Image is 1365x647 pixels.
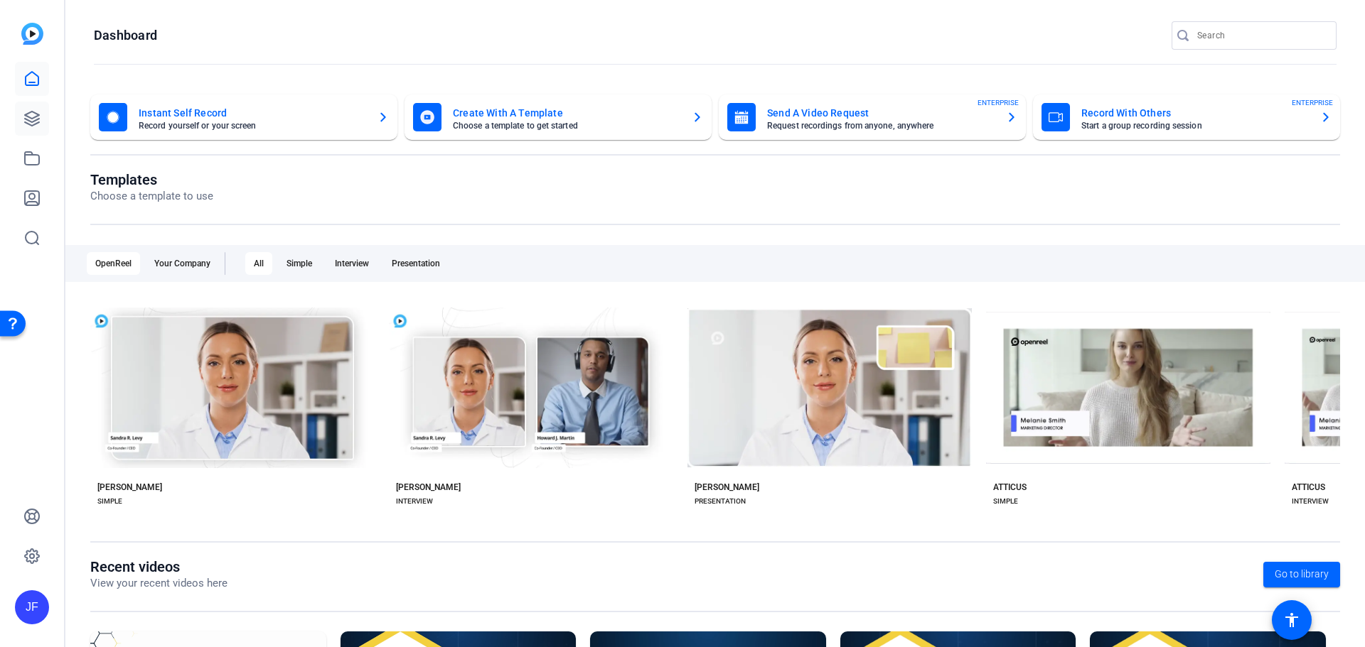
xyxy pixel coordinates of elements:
mat-card-title: Record With Others [1081,104,1309,121]
div: SIMPLE [993,496,1018,507]
div: Presentation [383,252,449,275]
div: All [245,252,272,275]
div: Simple [278,252,321,275]
input: Search [1197,27,1325,44]
img: blue-gradient.svg [21,23,43,45]
div: INTERVIEW [396,496,433,507]
div: ATTICUS [993,482,1027,493]
h1: Templates [90,171,213,188]
div: [PERSON_NAME] [97,482,162,493]
div: OpenReel [87,252,140,275]
button: Record With OthersStart a group recording sessionENTERPRISE [1033,94,1340,140]
mat-card-title: Create With A Template [453,104,680,121]
mat-card-subtitle: Choose a template to get started [453,121,680,130]
div: SIMPLE [97,496,122,507]
div: [PERSON_NAME] [695,482,759,493]
div: Your Company [146,252,219,275]
p: View your recent videos here [90,575,227,592]
span: Go to library [1275,567,1329,582]
div: [PERSON_NAME] [396,482,461,493]
mat-card-subtitle: Request recordings from anyone, anywhere [767,121,995,130]
h1: Recent videos [90,558,227,575]
button: Instant Self RecordRecord yourself or your screen [90,94,397,140]
div: PRESENTATION [695,496,746,507]
button: Create With A TemplateChoose a template to get started [405,94,712,140]
h1: Dashboard [94,27,157,44]
div: ATTICUS [1292,482,1325,493]
span: ENTERPRISE [1292,97,1333,108]
div: JF [15,590,49,624]
div: Interview [326,252,378,275]
p: Choose a template to use [90,188,213,205]
mat-card-subtitle: Start a group recording session [1081,121,1309,130]
button: Send A Video RequestRequest recordings from anyone, anywhereENTERPRISE [719,94,1026,140]
mat-card-title: Instant Self Record [139,104,366,121]
mat-icon: accessibility [1283,611,1300,629]
mat-card-title: Send A Video Request [767,104,995,121]
mat-card-subtitle: Record yourself or your screen [139,121,366,130]
a: Go to library [1263,562,1340,587]
span: ENTERPRISE [978,97,1019,108]
div: INTERVIEW [1292,496,1329,507]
